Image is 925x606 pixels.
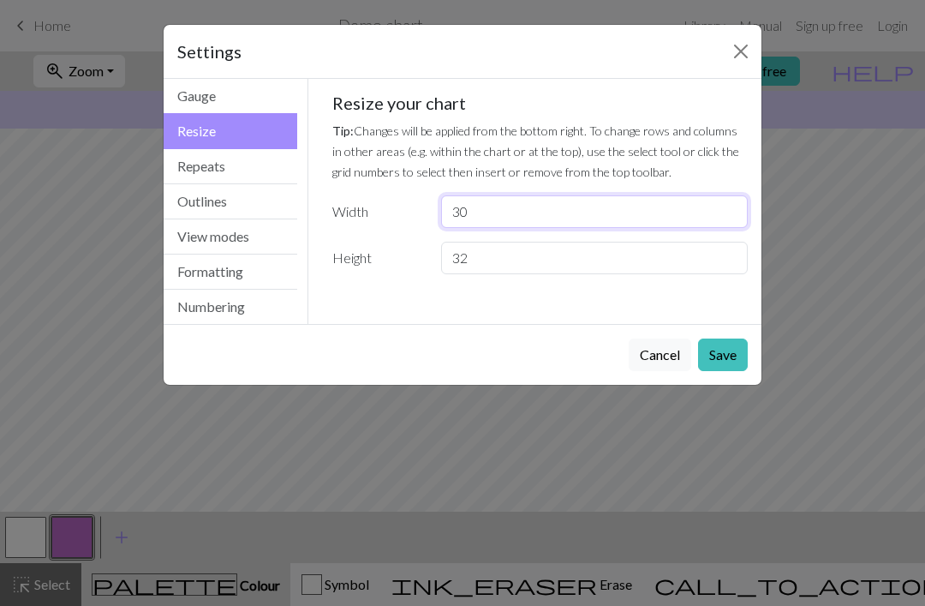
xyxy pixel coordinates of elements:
[332,93,749,113] h5: Resize your chart
[164,113,297,149] button: Resize
[332,123,354,138] strong: Tip:
[164,184,297,219] button: Outlines
[164,79,297,114] button: Gauge
[727,38,755,65] button: Close
[629,339,691,371] button: Cancel
[698,339,748,371] button: Save
[332,123,739,179] small: Changes will be applied from the bottom right. To change rows and columns in other areas (e.g. wi...
[164,219,297,255] button: View modes
[322,195,431,228] label: Width
[164,290,297,324] button: Numbering
[164,255,297,290] button: Formatting
[322,242,431,274] label: Height
[177,39,242,64] h5: Settings
[164,149,297,184] button: Repeats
